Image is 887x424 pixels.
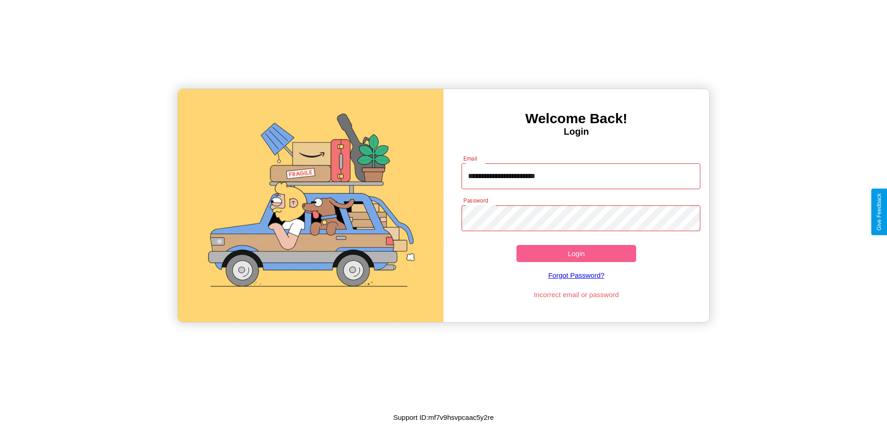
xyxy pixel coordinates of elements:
h4: Login [443,126,709,137]
h3: Welcome Back! [443,111,709,126]
p: Support ID: mf7v9hsvpcaac5y2re [393,411,494,424]
label: Password [463,197,488,204]
a: Forgot Password? [457,262,696,288]
div: Give Feedback [876,193,882,231]
p: Incorrect email or password [457,288,696,301]
label: Email [463,155,478,162]
button: Login [516,245,636,262]
img: gif [178,89,443,322]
